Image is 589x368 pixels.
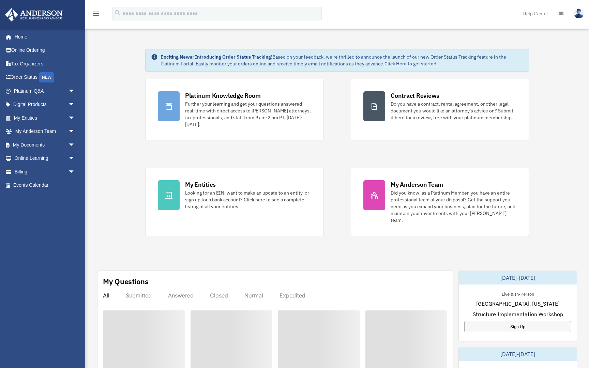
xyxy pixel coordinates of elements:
[114,9,121,17] i: search
[464,321,571,332] a: Sign Up
[145,168,323,236] a: My Entities Looking for an EIN, want to make an update to an entity, or sign up for a bank accoun...
[391,180,443,189] div: My Anderson Team
[244,292,263,299] div: Normal
[68,152,82,166] span: arrow_drop_down
[68,111,82,125] span: arrow_drop_down
[351,168,529,236] a: My Anderson Team Did you know, as a Platinum Member, you have an entire professional team at your...
[280,292,305,299] div: Expedited
[5,44,85,57] a: Online Ordering
[68,125,82,139] span: arrow_drop_down
[168,292,194,299] div: Answered
[5,152,85,165] a: Online Learningarrow_drop_down
[68,84,82,98] span: arrow_drop_down
[161,54,272,60] strong: Exciting News: Introducing Order Status Tracking!
[5,57,85,71] a: Tax Organizers
[5,111,85,125] a: My Entitiesarrow_drop_down
[103,292,109,299] div: All
[3,8,65,21] img: Anderson Advisors Platinum Portal
[459,271,577,285] div: [DATE]-[DATE]
[5,30,82,44] a: Home
[185,101,311,128] div: Further your learning and get your questions answered real-time with direct access to [PERSON_NAM...
[5,71,85,85] a: Order StatusNEW
[5,98,85,111] a: Digital Productsarrow_drop_down
[185,189,311,210] div: Looking for an EIN, want to make an update to an entity, or sign up for a bank account? Click her...
[391,189,516,224] div: Did you know, as a Platinum Member, you have an entire professional team at your disposal? Get th...
[185,180,216,189] div: My Entities
[476,300,560,308] span: [GEOGRAPHIC_DATA], [US_STATE]
[496,290,540,297] div: Live & In-Person
[473,310,563,318] span: Structure Implementation Workshop
[92,12,100,18] a: menu
[384,61,438,67] a: Click Here to get started!
[391,101,516,121] div: Do you have a contract, rental agreement, or other legal document you would like an attorney's ad...
[5,84,85,98] a: Platinum Q&Aarrow_drop_down
[39,72,54,82] div: NEW
[351,79,529,140] a: Contract Reviews Do you have a contract, rental agreement, or other legal document you would like...
[459,347,577,361] div: [DATE]-[DATE]
[68,165,82,179] span: arrow_drop_down
[103,276,149,287] div: My Questions
[5,125,85,138] a: My Anderson Teamarrow_drop_down
[161,53,523,67] div: Based on your feedback, we're thrilled to announce the launch of our new Order Status Tracking fe...
[5,138,85,152] a: My Documentsarrow_drop_down
[145,79,323,140] a: Platinum Knowledge Room Further your learning and get your questions answered real-time with dire...
[126,292,152,299] div: Submitted
[68,138,82,152] span: arrow_drop_down
[391,91,439,100] div: Contract Reviews
[68,98,82,112] span: arrow_drop_down
[210,292,228,299] div: Closed
[5,179,85,192] a: Events Calendar
[5,165,85,179] a: Billingarrow_drop_down
[185,91,261,100] div: Platinum Knowledge Room
[574,9,584,18] img: User Pic
[92,10,100,18] i: menu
